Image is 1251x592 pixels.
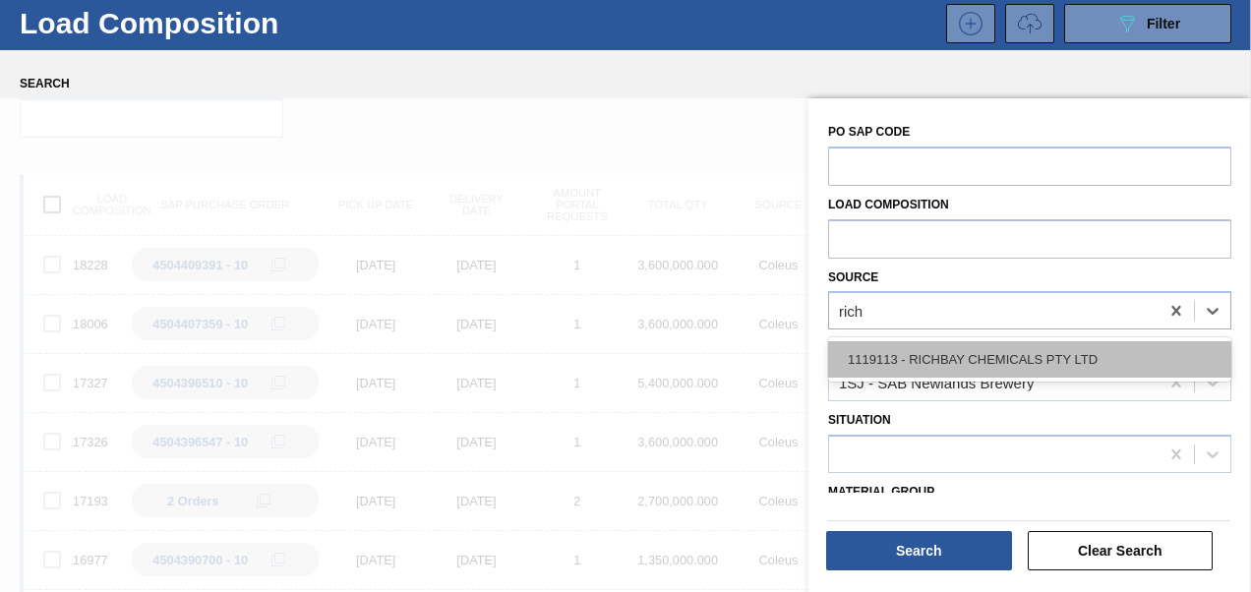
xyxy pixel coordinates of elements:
[828,341,1231,378] div: 1119113 - RICHBAY CHEMICALS PTY LTD
[828,413,891,427] label: Situation
[20,12,318,34] h1: Load Composition
[828,198,949,211] label: Load composition
[20,70,283,98] label: Search
[828,125,910,139] label: PO SAP Code
[828,270,878,284] label: Source
[1028,531,1214,570] button: Clear Search
[826,531,1012,570] button: Search
[1064,4,1231,43] button: Filter
[828,485,934,499] label: Material Group
[839,375,1034,391] div: 1SJ - SAB Newlands Brewery
[1147,16,1180,31] span: Filter
[936,4,995,43] div: New Load Composition
[995,4,1054,43] div: Request volume
[1005,4,1054,43] button: UploadTransport Information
